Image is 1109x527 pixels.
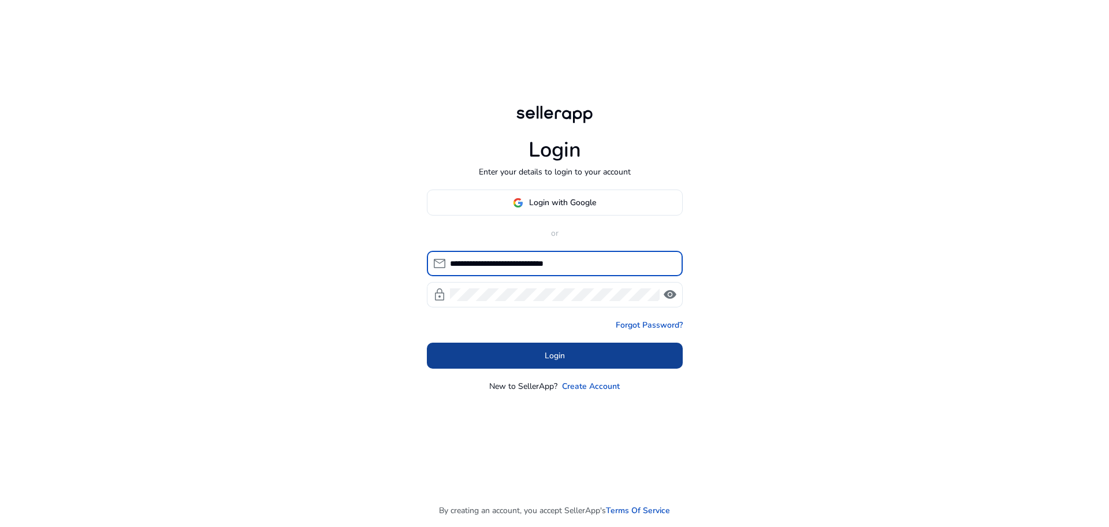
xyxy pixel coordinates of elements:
span: visibility [663,288,677,302]
a: Forgot Password? [616,319,683,331]
a: Terms Of Service [606,504,670,517]
span: Login [545,350,565,362]
button: Login [427,343,683,369]
span: lock [433,288,446,302]
p: Enter your details to login to your account [479,166,631,178]
h1: Login [529,138,581,162]
button: Login with Google [427,190,683,216]
a: Create Account [562,380,620,392]
p: New to SellerApp? [489,380,557,392]
p: or [427,227,683,239]
span: mail [433,257,446,270]
span: Login with Google [529,196,596,209]
img: google-logo.svg [513,198,523,208]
